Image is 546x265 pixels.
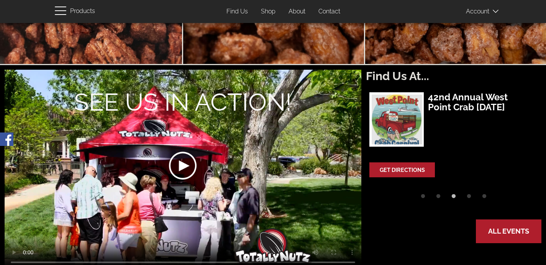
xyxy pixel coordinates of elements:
span: Products [70,6,95,17]
button: 3 of 5 [448,193,459,204]
img: West Point Crab Carnival poster containing a cartoon styled image of a red pickup truck. A tradit... [369,92,424,147]
h3: 42nd Annual West Point Crab [DATE] [428,92,532,113]
a: West Point Crab Carnival poster containing a cartoon styled image of a red pickup truck. A tradit... [369,92,534,150]
a: Find Us [221,4,254,19]
button: 1 of 5 [417,193,429,204]
button: 4 of 5 [463,193,475,204]
a: Get Directions [370,163,434,177]
h2: Find Us At... [366,70,542,82]
a: Shop [255,4,281,19]
img: Totally Nutz Logo [235,228,312,263]
a: Contact [313,4,346,19]
a: About [283,4,311,19]
a: All Events [477,220,541,242]
button: 2 of 5 [433,193,444,204]
button: 5 of 5 [479,193,490,204]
